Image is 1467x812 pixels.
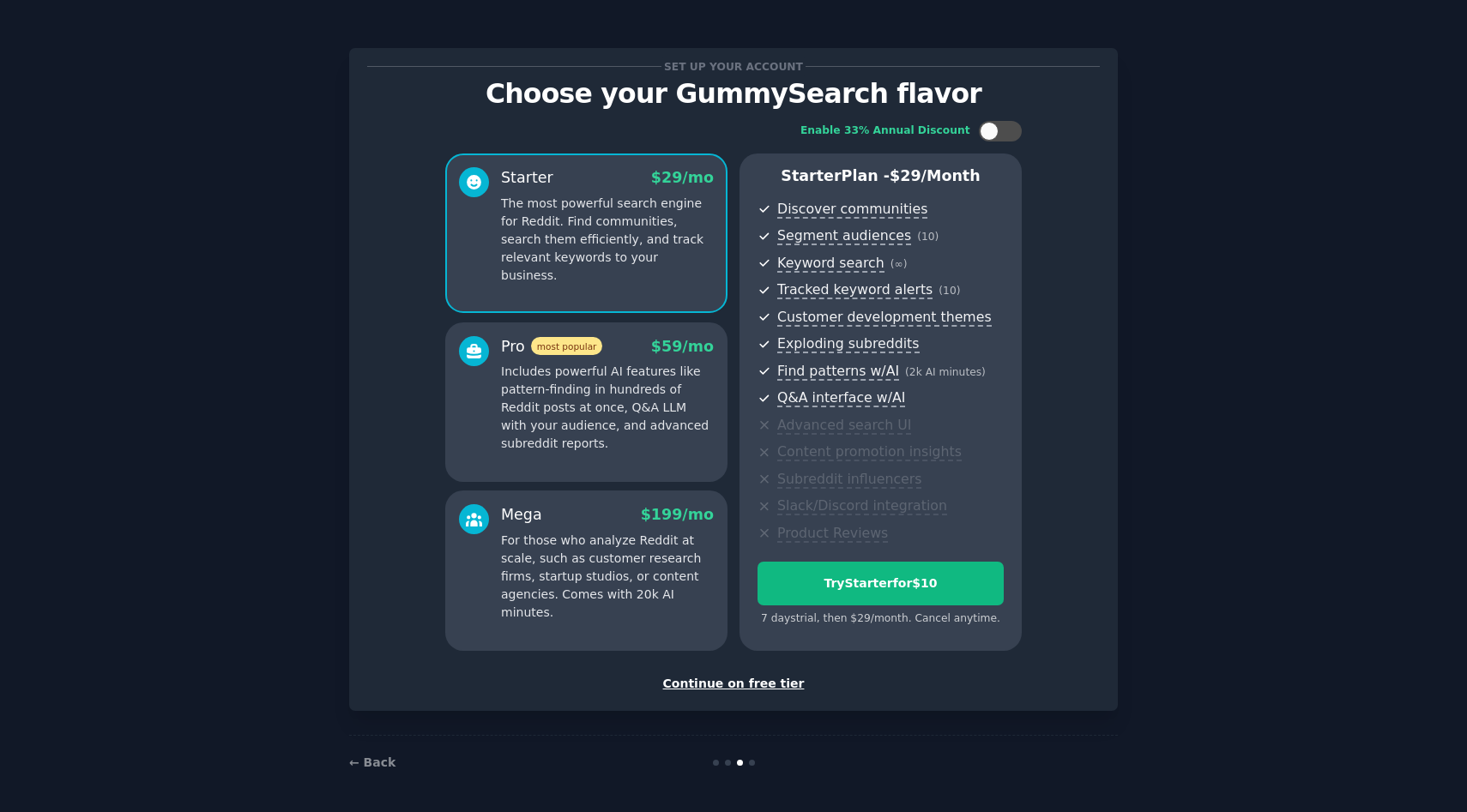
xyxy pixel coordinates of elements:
[501,532,714,622] p: For those who analyze Reddit at scale, such as customer research firms, startup studios, or conte...
[777,417,911,435] span: Advanced search UI
[777,525,888,543] span: Product Reviews
[939,285,960,297] span: ( 10 )
[890,258,908,270] span: ( ∞ )
[777,201,927,219] span: Discover communities
[777,255,884,273] span: Keyword search
[777,471,921,489] span: Subreddit influencers
[758,574,1003,592] div: Try Starter for $10
[501,336,602,358] div: Pro
[367,675,1100,693] div: Continue on free tier
[758,165,1004,187] p: Starter Plan -
[758,562,1004,605] button: TryStarterfor$10
[777,443,962,461] span: Content promotion insights
[890,167,981,184] span: $ 29 /month
[501,363,714,453] p: Includes powerful AI features like pattern-finding in hundreds of Reddit posts at once, Q&A LLM w...
[777,389,905,407] span: Q&A interface w/AI
[501,504,542,526] div: Mega
[777,309,992,327] span: Customer development themes
[758,611,1004,627] div: 7 days trial, then $ 29 /month . Cancel anytime.
[501,195,714,285] p: The most powerful search engine for Reddit. Find communities, search them efficiently, and track ...
[531,337,603,355] span: most popular
[777,335,919,353] span: Exploding subreddits
[777,363,899,381] span: Find patterns w/AI
[661,57,806,75] span: Set up your account
[777,227,911,245] span: Segment audiences
[917,231,939,243] span: ( 10 )
[777,281,933,299] span: Tracked keyword alerts
[651,169,714,186] span: $ 29 /mo
[367,79,1100,109] p: Choose your GummySearch flavor
[905,366,986,378] span: ( 2k AI minutes )
[777,497,947,515] span: Slack/Discord integration
[651,338,714,355] span: $ 59 /mo
[641,506,714,523] span: $ 199 /mo
[501,167,553,189] div: Starter
[349,755,395,769] a: ← Back
[800,123,970,139] div: Enable 33% Annual Discount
